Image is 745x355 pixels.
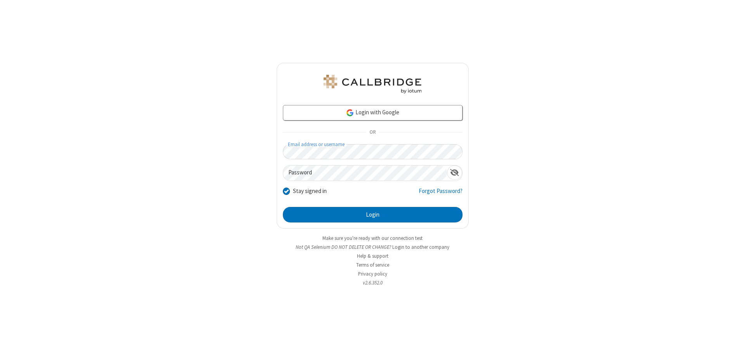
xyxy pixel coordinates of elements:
img: google-icon.png [346,109,354,117]
input: Email address or username [283,144,463,159]
a: Terms of service [356,262,389,268]
iframe: Chat [726,335,739,350]
a: Help & support [357,253,388,259]
label: Stay signed in [293,187,327,196]
img: QA Selenium DO NOT DELETE OR CHANGE [322,75,423,93]
span: OR [366,127,379,138]
button: Login [283,207,463,222]
li: v2.6.352.0 [277,279,469,286]
div: Show password [447,165,462,180]
a: Make sure you're ready with our connection test [322,235,423,241]
a: Login with Google [283,105,463,121]
li: Not QA Selenium DO NOT DELETE OR CHANGE? [277,243,469,251]
input: Password [283,165,447,181]
a: Forgot Password? [419,187,463,202]
button: Login to another company [392,243,449,251]
a: Privacy policy [358,271,387,277]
